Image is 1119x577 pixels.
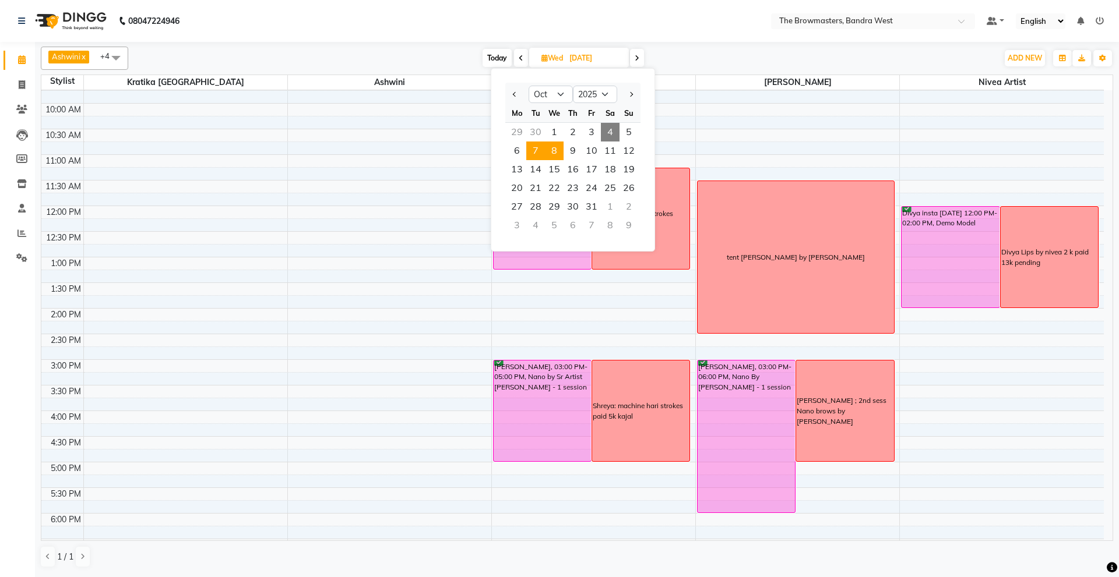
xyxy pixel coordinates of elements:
[601,123,620,141] div: Saturday, October 4, 2025
[494,360,591,461] div: [PERSON_NAME], 03:00 PM-05:00 PM, Nano by Sr Artist [PERSON_NAME] - 1 session
[601,216,620,235] div: Saturday, November 8, 2025
[545,197,564,216] div: Wednesday, October 29, 2025
[526,197,545,216] div: Tuesday, October 28, 2025
[582,123,601,141] div: Friday, October 3, 2025
[626,85,636,104] button: Next month
[564,123,582,141] div: Thursday, October 2, 2025
[508,141,526,160] span: 6
[582,197,601,216] div: Friday, October 31, 2025
[545,216,564,235] div: Wednesday, November 5, 2025
[564,141,582,160] span: 9
[545,123,564,141] span: 1
[564,216,582,235] div: Thursday, November 6, 2025
[483,49,512,67] span: Today
[582,141,601,160] span: 10
[43,180,83,193] div: 11:30 AM
[1008,54,1042,62] span: ADD NEW
[620,123,638,141] span: 5
[526,123,545,141] div: Tuesday, September 30, 2025
[601,197,620,216] div: Saturday, November 1, 2025
[52,52,80,61] span: Ashwini
[539,54,566,62] span: Wed
[288,75,491,90] span: Ashwini
[582,197,601,216] span: 31
[510,85,520,104] button: Previous month
[545,160,564,179] div: Wednesday, October 15, 2025
[508,197,526,216] div: Monday, October 27, 2025
[727,252,865,263] div: tent [PERSON_NAME] by [PERSON_NAME]
[100,51,118,61] span: +4
[900,75,1104,90] span: Nivea Artist
[508,197,526,216] span: 27
[620,141,638,160] span: 12
[582,141,601,160] div: Friday, October 10, 2025
[601,123,620,141] span: 4
[1005,50,1045,66] button: ADD NEW
[545,179,564,197] div: Wednesday, October 22, 2025
[48,539,83,551] div: 6:30 PM
[526,179,545,197] div: Tuesday, October 21, 2025
[620,160,638,179] div: Sunday, October 19, 2025
[564,179,582,197] div: Thursday, October 23, 2025
[582,179,601,197] span: 24
[564,141,582,160] div: Thursday, October 9, 2025
[582,160,601,179] div: Friday, October 17, 2025
[526,160,545,179] div: Tuesday, October 14, 2025
[128,5,180,37] b: 08047224946
[84,75,287,90] span: Kratika [GEOGRAPHIC_DATA]
[508,104,526,122] div: Mo
[43,129,83,141] div: 10:30 AM
[545,141,564,160] div: Wednesday, October 8, 2025
[582,123,601,141] span: 3
[564,197,582,216] span: 30
[48,257,83,270] div: 1:00 PM
[545,197,564,216] span: 29
[545,160,564,179] span: 15
[48,411,83,423] div: 4:00 PM
[508,123,526,141] div: Monday, September 29, 2025
[582,179,601,197] div: Friday, October 24, 2025
[620,123,638,141] div: Sunday, October 5, 2025
[698,360,795,512] div: [PERSON_NAME], 03:00 PM-06:00 PM, Nano By [PERSON_NAME] - 1 session
[545,141,564,160] span: 8
[545,104,564,122] div: We
[44,232,83,244] div: 12:30 PM
[620,141,638,160] div: Sunday, October 12, 2025
[508,179,526,197] span: 20
[48,334,83,346] div: 2:30 PM
[48,360,83,372] div: 3:00 PM
[620,197,638,216] div: Sunday, November 2, 2025
[508,179,526,197] div: Monday, October 20, 2025
[797,395,893,427] div: [PERSON_NAME] ; 2nd sess Nano brows by [PERSON_NAME]
[48,385,83,398] div: 3:30 PM
[620,179,638,197] span: 26
[601,141,620,160] div: Saturday, October 11, 2025
[526,160,545,179] span: 14
[582,104,601,122] div: Fr
[529,86,573,103] select: Select month
[601,104,620,122] div: Sa
[48,309,83,321] div: 2:00 PM
[545,123,564,141] div: Wednesday, October 1, 2025
[620,160,638,179] span: 19
[1001,247,1098,268] div: Divya Lips by nivea 2 k paid 13k pending
[526,104,545,122] div: Tu
[620,216,638,235] div: Sunday, November 9, 2025
[601,179,620,197] span: 25
[566,49,624,67] input: 2025-10-08
[601,160,620,179] div: Saturday, October 18, 2025
[564,160,582,179] span: 16
[564,160,582,179] div: Thursday, October 16, 2025
[582,160,601,179] span: 17
[508,160,526,179] span: 13
[902,207,1000,307] div: Divya insta [DATE] 12:00 PM-02:00 PM, Demo Model
[564,179,582,197] span: 23
[601,179,620,197] div: Saturday, October 25, 2025
[620,179,638,197] div: Sunday, October 26, 2025
[601,141,620,160] span: 11
[48,437,83,449] div: 4:30 PM
[545,179,564,197] span: 22
[582,216,601,235] div: Friday, November 7, 2025
[43,104,83,116] div: 10:00 AM
[526,141,545,160] div: Tuesday, October 7, 2025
